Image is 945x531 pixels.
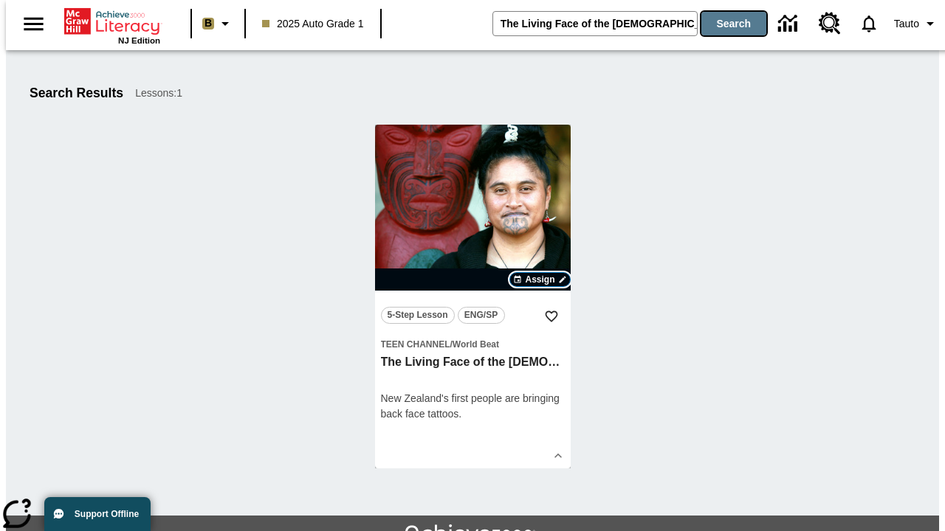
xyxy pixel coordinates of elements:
button: Assign Choose Dates [509,272,570,287]
button: 5-Step Lesson [381,307,455,324]
button: Show Details [547,445,569,467]
span: NJ Edition [118,36,160,45]
span: Support Offline [75,509,139,519]
span: World Beat [453,339,499,350]
button: ENG/SP [458,307,505,324]
span: Tauto [894,16,919,32]
div: lesson details [375,125,571,468]
a: Home [64,7,160,36]
span: Assign [525,273,554,286]
span: Teen Channel [381,339,450,350]
a: Data Center [769,4,810,44]
a: Resource Center, Will open in new tab [810,4,850,44]
span: / [450,339,453,350]
h3: The Living Face of the Māori [381,355,565,370]
span: B [205,14,212,32]
span: 2025 Auto Grade 1 [262,16,364,32]
span: 5-Step Lesson [388,308,448,323]
button: Add to Favorites [538,303,565,330]
button: Profile/Settings [888,10,945,37]
button: Boost Class color is light brown. Change class color [196,10,240,37]
h1: Search Results [30,86,123,101]
span: Lessons : 1 [135,86,182,101]
div: Home [64,5,160,45]
button: Open side menu [12,2,55,46]
input: search field [493,12,697,35]
span: Topic: Teen Channel/World Beat [381,336,565,352]
button: Support Offline [44,497,151,531]
button: Search [701,12,766,35]
a: Notifications [850,4,888,43]
div: New Zealand's first people are bringing back face tattoos. [381,391,565,422]
span: ENG/SP [464,308,498,323]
